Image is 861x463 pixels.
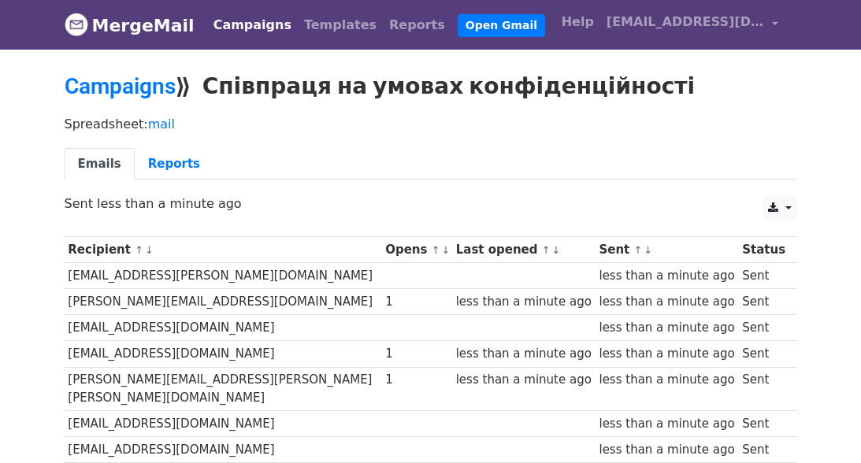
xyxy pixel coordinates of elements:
[385,293,448,311] div: 1
[145,244,154,256] a: ↓
[738,263,789,289] td: Sent
[456,293,592,311] div: less than a minute ago
[65,315,382,341] td: [EMAIL_ADDRESS][DOMAIN_NAME]
[65,367,382,411] td: [PERSON_NAME][EMAIL_ADDRESS][PERSON_NAME][PERSON_NAME][DOMAIN_NAME]
[738,411,789,437] td: Sent
[599,415,734,433] div: less than a minute ago
[599,319,734,337] div: less than a minute ago
[542,244,551,256] a: ↑
[65,437,382,463] td: [EMAIL_ADDRESS][DOMAIN_NAME]
[596,237,739,263] th: Sent
[148,117,175,131] a: mail
[383,9,451,41] a: Reports
[456,371,592,389] div: less than a minute ago
[65,263,382,289] td: [EMAIL_ADDRESS][PERSON_NAME][DOMAIN_NAME]
[65,411,382,437] td: [EMAIL_ADDRESS][DOMAIN_NAME]
[738,315,789,341] td: Sent
[456,345,592,363] div: less than a minute ago
[65,289,382,315] td: [PERSON_NAME][EMAIL_ADDRESS][DOMAIN_NAME]
[738,437,789,463] td: Sent
[555,6,600,38] a: Help
[738,367,789,411] td: Sent
[452,237,596,263] th: Last opened
[135,148,213,180] a: Reports
[65,73,176,99] a: Campaigns
[599,293,734,311] div: less than a minute ago
[65,237,382,263] th: Recipient
[644,244,652,256] a: ↓
[599,267,734,285] div: less than a minute ago
[458,14,545,37] a: Open Gmail
[385,371,448,389] div: 1
[135,244,143,256] a: ↑
[65,148,135,180] a: Emails
[432,244,440,256] a: ↑
[298,9,383,41] a: Templates
[441,244,450,256] a: ↓
[65,116,797,132] p: Spreadsheet:
[385,345,448,363] div: 1
[207,9,298,41] a: Campaigns
[65,195,797,212] p: Sent less than a minute ago
[599,345,734,363] div: less than a minute ago
[381,237,452,263] th: Opens
[738,341,789,367] td: Sent
[65,13,88,36] img: MergeMail logo
[600,6,785,43] a: [EMAIL_ADDRESS][DOMAIN_NAME]
[65,73,797,100] h2: ⟫ Співпраця на умовах конфіденційності
[599,371,734,389] div: less than a minute ago
[65,341,382,367] td: [EMAIL_ADDRESS][DOMAIN_NAME]
[738,237,789,263] th: Status
[607,13,764,31] span: [EMAIL_ADDRESS][DOMAIN_NAME]
[599,441,734,459] div: less than a minute ago
[634,244,643,256] a: ↑
[65,9,195,42] a: MergeMail
[738,289,789,315] td: Sent
[552,244,561,256] a: ↓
